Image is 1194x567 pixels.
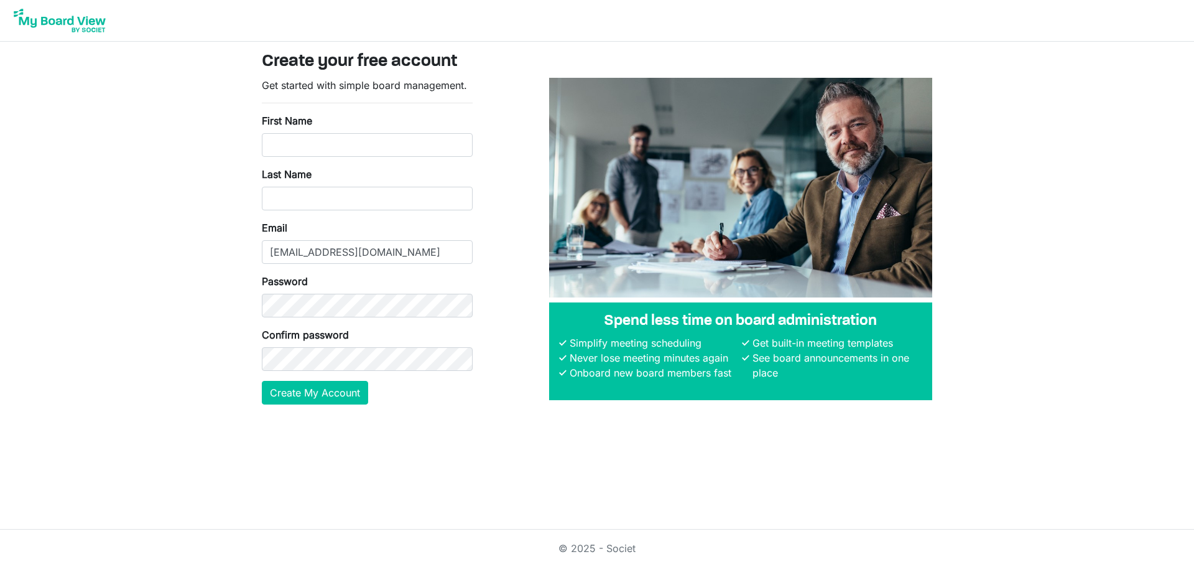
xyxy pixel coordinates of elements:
[567,365,739,380] li: Onboard new board members fast
[558,542,636,555] a: © 2025 - Societ
[10,5,109,36] img: My Board View Logo
[567,335,739,350] li: Simplify meeting scheduling
[262,220,287,235] label: Email
[567,350,739,365] li: Never lose meeting minutes again
[262,381,368,405] button: Create My Account
[749,350,922,380] li: See board announcements in one place
[559,312,922,330] h4: Spend less time on board administration
[262,274,308,289] label: Password
[262,113,312,128] label: First Name
[262,79,467,91] span: Get started with simple board management.
[262,52,932,73] h3: Create your free account
[262,327,349,342] label: Confirm password
[262,167,312,182] label: Last Name
[549,78,932,298] img: A photograph of board members sitting at a table
[749,335,922,350] li: Get built-in meeting templates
